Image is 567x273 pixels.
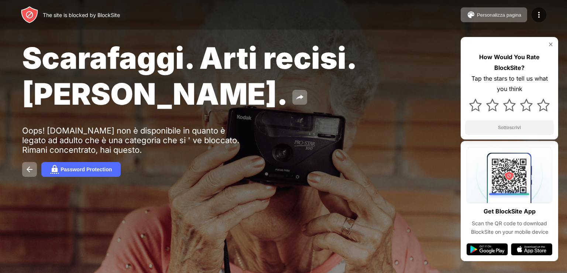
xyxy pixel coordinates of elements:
img: pallet.svg [467,10,475,19]
div: Oops! [DOMAIN_NAME] non è disponibile in quanto è legato ad adulto che è una categoria che si ' v... [22,126,250,155]
img: back.svg [25,165,34,174]
div: The site is blocked by BlockSite [43,12,120,18]
div: Password Protection [61,166,112,172]
img: share.svg [295,93,304,102]
div: How Would You Rate BlockSite? [465,52,554,73]
img: password.svg [50,165,59,174]
div: Tap the stars to tell us what you think [465,73,554,95]
img: star.svg [486,99,499,111]
img: star.svg [503,99,516,111]
img: menu-icon.svg [535,10,543,19]
img: star.svg [537,99,550,111]
button: Sottoscrivi [465,120,554,135]
button: Personalizza pagina [461,7,527,22]
div: Scan the QR code to download BlockSite on your mobile device [467,219,552,236]
button: Password Protection [41,162,121,177]
img: star.svg [469,99,482,111]
img: header-logo.svg [21,6,38,24]
img: rate-us-close.svg [548,41,554,47]
img: google-play.svg [467,243,508,255]
div: Personalizza pagina [477,12,521,18]
img: star.svg [520,99,533,111]
span: Scarafaggi. Arti recisi. [PERSON_NAME]. [22,40,355,112]
img: app-store.svg [511,243,552,255]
